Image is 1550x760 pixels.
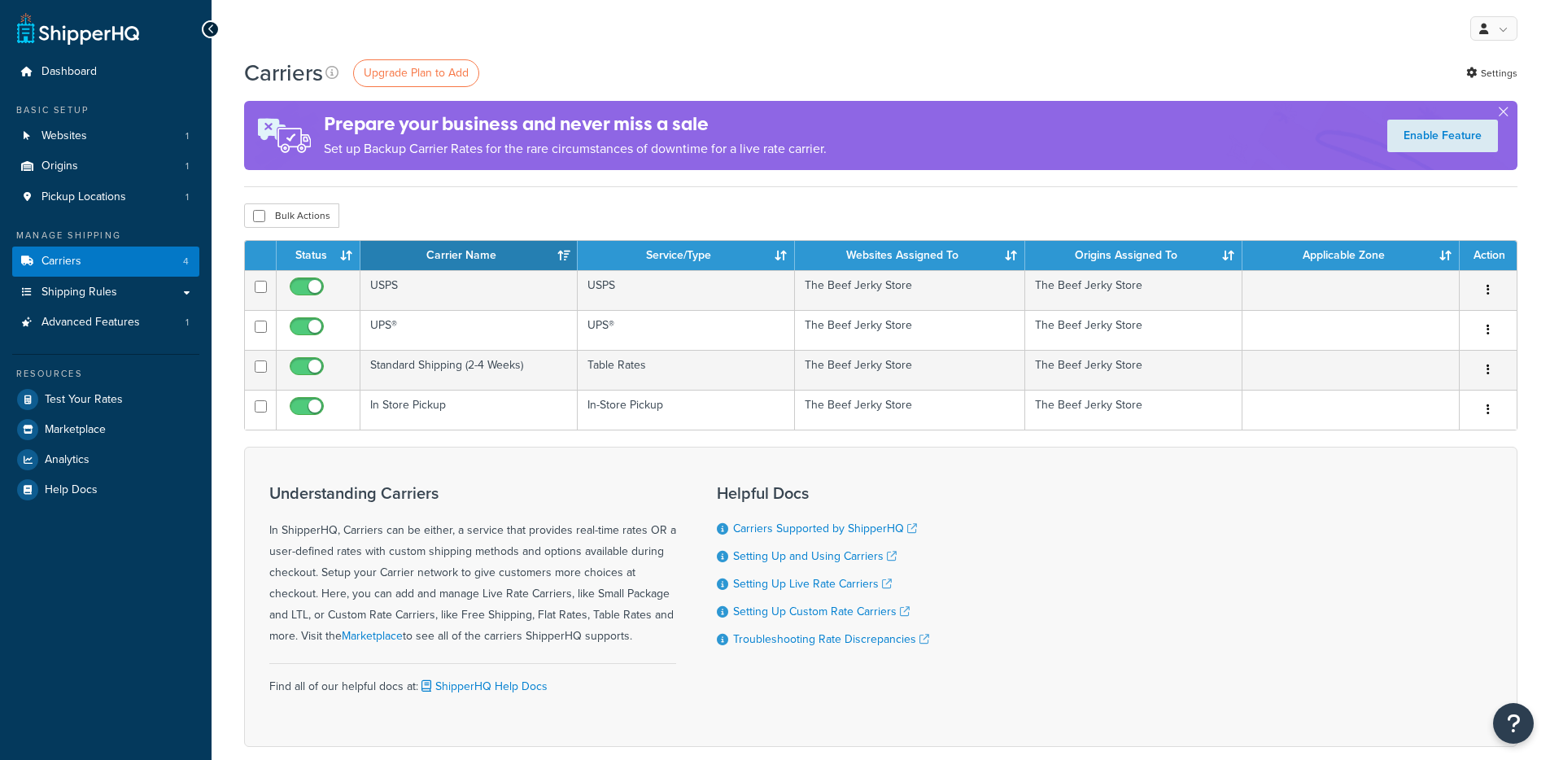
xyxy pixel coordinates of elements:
[324,138,827,160] p: Set up Backup Carrier Rates for the rare circumstances of downtime for a live rate carrier.
[578,310,795,350] td: UPS®
[578,350,795,390] td: Table Rates
[1025,270,1242,310] td: The Beef Jerky Store
[360,350,578,390] td: Standard Shipping (2-4 Weeks)
[418,678,548,695] a: ShipperHQ Help Docs
[41,190,126,204] span: Pickup Locations
[12,247,199,277] a: Carriers 4
[733,520,917,537] a: Carriers Supported by ShipperHQ
[12,445,199,474] a: Analytics
[12,367,199,381] div: Resources
[244,203,339,228] button: Bulk Actions
[578,241,795,270] th: Service/Type: activate to sort column ascending
[12,475,199,504] a: Help Docs
[41,129,87,143] span: Websites
[12,121,199,151] li: Websites
[717,484,929,502] h3: Helpful Docs
[12,385,199,414] a: Test Your Rates
[41,286,117,299] span: Shipping Rules
[1466,62,1517,85] a: Settings
[733,548,897,565] a: Setting Up and Using Carriers
[41,159,78,173] span: Origins
[12,57,199,87] a: Dashboard
[12,103,199,117] div: Basic Setup
[733,631,929,648] a: Troubleshooting Rate Discrepancies
[342,627,403,644] a: Marketplace
[578,390,795,430] td: In-Store Pickup
[12,415,199,444] a: Marketplace
[269,663,676,697] div: Find all of our helpful docs at:
[578,270,795,310] td: USPS
[360,270,578,310] td: USPS
[12,182,199,212] li: Pickup Locations
[41,65,97,79] span: Dashboard
[41,255,81,269] span: Carriers
[12,151,199,181] li: Origins
[795,350,1026,390] td: The Beef Jerky Store
[795,241,1026,270] th: Websites Assigned To: activate to sort column ascending
[12,277,199,308] a: Shipping Rules
[360,241,578,270] th: Carrier Name: activate to sort column ascending
[1387,120,1498,152] a: Enable Feature
[733,575,892,592] a: Setting Up Live Rate Carriers
[733,603,910,620] a: Setting Up Custom Rate Carriers
[186,316,189,330] span: 1
[795,310,1026,350] td: The Beef Jerky Store
[324,111,827,138] h4: Prepare your business and never miss a sale
[795,270,1026,310] td: The Beef Jerky Store
[244,57,323,89] h1: Carriers
[45,483,98,497] span: Help Docs
[12,229,199,242] div: Manage Shipping
[183,255,189,269] span: 4
[1493,703,1534,744] button: Open Resource Center
[360,390,578,430] td: In Store Pickup
[269,484,676,647] div: In ShipperHQ, Carriers can be either, a service that provides real-time rates OR a user-defined r...
[12,151,199,181] a: Origins 1
[186,159,189,173] span: 1
[795,390,1026,430] td: The Beef Jerky Store
[1025,241,1242,270] th: Origins Assigned To: activate to sort column ascending
[45,423,106,437] span: Marketplace
[244,101,324,170] img: ad-rules-rateshop-fe6ec290ccb7230408bd80ed9643f0289d75e0ffd9eb532fc0e269fcd187b520.png
[1460,241,1517,270] th: Action
[353,59,479,87] a: Upgrade Plan to Add
[1025,310,1242,350] td: The Beef Jerky Store
[360,310,578,350] td: UPS®
[12,247,199,277] li: Carriers
[45,453,90,467] span: Analytics
[277,241,360,270] th: Status: activate to sort column ascending
[45,393,123,407] span: Test Your Rates
[269,484,676,502] h3: Understanding Carriers
[12,308,199,338] li: Advanced Features
[17,12,139,45] a: ShipperHQ Home
[186,190,189,204] span: 1
[1242,241,1460,270] th: Applicable Zone: activate to sort column ascending
[1025,350,1242,390] td: The Beef Jerky Store
[1025,390,1242,430] td: The Beef Jerky Store
[12,182,199,212] a: Pickup Locations 1
[186,129,189,143] span: 1
[41,316,140,330] span: Advanced Features
[364,64,469,81] span: Upgrade Plan to Add
[12,121,199,151] a: Websites 1
[12,308,199,338] a: Advanced Features 1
